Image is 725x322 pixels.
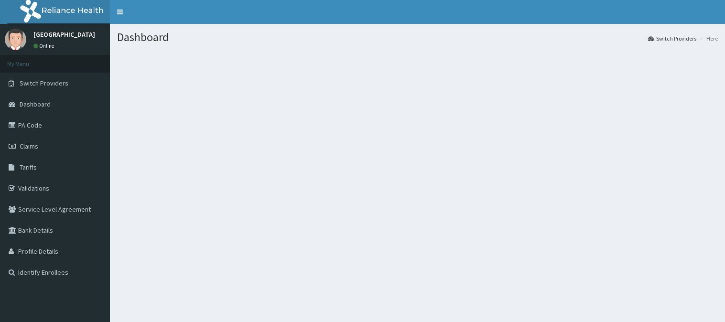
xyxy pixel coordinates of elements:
[33,43,56,49] a: Online
[20,100,51,108] span: Dashboard
[33,31,95,38] p: [GEOGRAPHIC_DATA]
[20,163,37,172] span: Tariffs
[648,34,696,43] a: Switch Providers
[5,29,26,50] img: User Image
[117,31,718,43] h1: Dashboard
[697,34,718,43] li: Here
[20,142,38,150] span: Claims
[20,79,68,87] span: Switch Providers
